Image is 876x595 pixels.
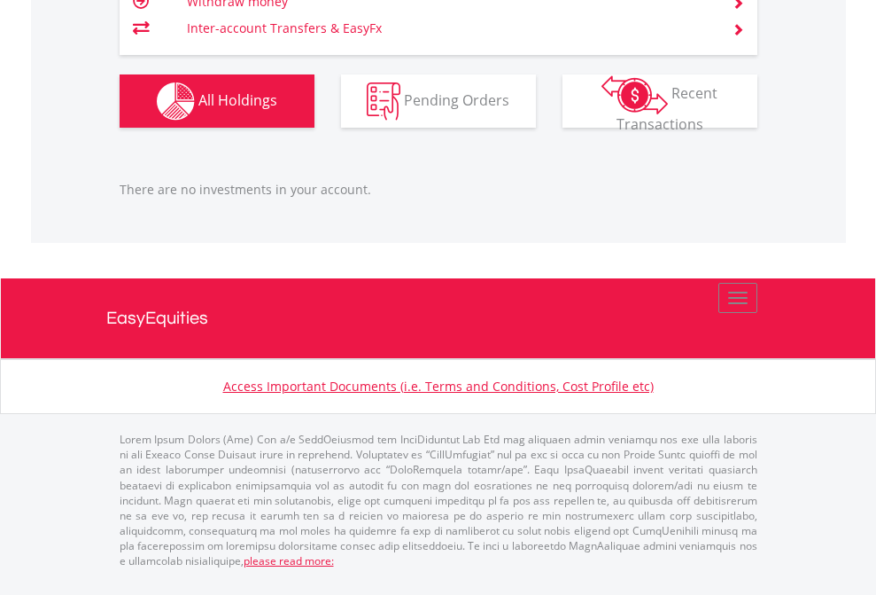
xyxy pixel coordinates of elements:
[244,553,334,568] a: please read more:
[367,82,400,121] img: pending_instructions-wht.png
[106,278,771,358] a: EasyEquities
[198,90,277,109] span: All Holdings
[601,75,668,114] img: transactions-zar-wht.png
[157,82,195,121] img: holdings-wht.png
[120,74,314,128] button: All Holdings
[120,432,757,568] p: Lorem Ipsum Dolors (Ame) Con a/e SeddOeiusmod tem InciDiduntut Lab Etd mag aliquaen admin veniamq...
[223,378,654,395] a: Access Important Documents (i.e. Terms and Conditions, Cost Profile etc)
[404,90,509,109] span: Pending Orders
[120,181,757,199] p: There are no investments in your account.
[187,15,710,42] td: Inter-account Transfers & EasyFx
[562,74,757,128] button: Recent Transactions
[341,74,536,128] button: Pending Orders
